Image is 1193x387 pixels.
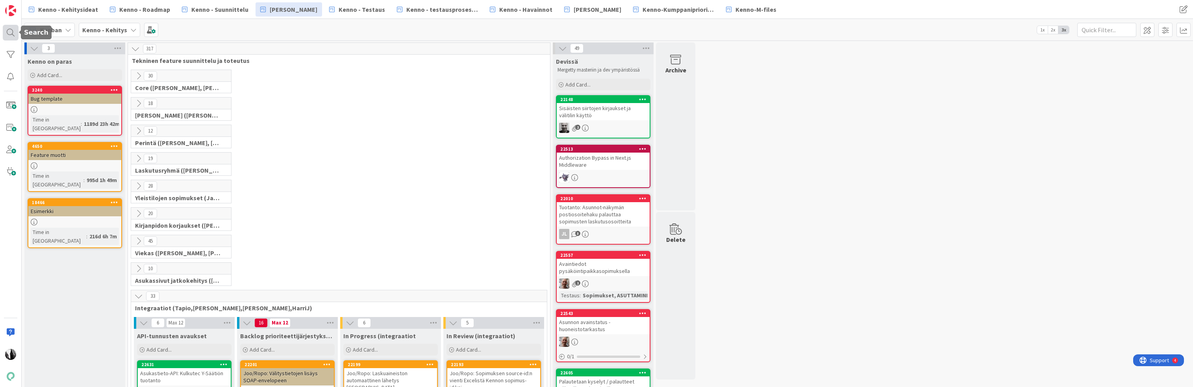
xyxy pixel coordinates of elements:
[241,361,334,368] div: 22201
[86,232,87,241] span: :
[1037,26,1048,34] span: 1x
[557,310,650,317] div: 22543
[557,172,650,182] div: LM
[628,2,719,17] a: Kenno-Kumppanipriorisointi
[559,278,569,289] img: VH
[560,146,650,152] div: 22513
[240,332,335,340] span: Backlog prioriteettijärjestyksessä (integraatiot)
[446,332,515,340] span: In Review (integraatiot)
[82,26,127,34] b: Kenno - Kehitys
[721,2,781,17] a: Kenno-M-files
[17,1,36,11] span: Support
[560,97,650,102] div: 22148
[406,5,478,14] span: Kenno - testausprosessi/Featureflagit
[144,71,157,81] span: 30
[81,120,82,128] span: :
[557,202,650,227] div: Tuotanto: Asunnot-näkymän postiosoitehaku palauttaa sopimusten laskutusosoitteita
[143,44,156,53] span: 317
[643,5,714,14] span: Kenno-Kumppanipriorisointi
[339,5,385,14] span: Kenno - Testaus
[241,361,334,385] div: 22201Joo/Ropo: Välitystietojen lisäys SOAP-envelopeen
[5,349,16,360] img: KV
[557,337,650,347] div: VH
[87,232,119,241] div: 216d 6h 7m
[557,278,650,289] div: VH
[735,5,776,14] span: Kenno-M-files
[557,153,650,170] div: Authorization Bypass in Next.js Middleware
[557,96,650,103] div: 22148
[574,5,621,14] span: [PERSON_NAME]
[358,318,371,328] span: 6
[557,259,650,276] div: Avaintiedot pysäköintipaikkasopimuksella
[245,362,334,367] div: 22201
[580,291,581,300] span: :
[144,99,157,108] span: 18
[499,5,552,14] span: Kenno - Havainnot
[451,362,540,367] div: 22193
[32,144,121,149] div: 4650
[559,123,569,133] img: JH
[556,145,650,188] a: 22513Authorization Bypass in Next.js MiddlewareLM
[559,2,626,17] a: [PERSON_NAME]
[461,318,474,328] span: 5
[151,318,165,328] span: 6
[28,143,121,160] div: 4650Feature muotti
[144,264,157,273] span: 10
[137,332,207,340] span: API-tunnusten avaukset
[344,361,437,368] div: 22199
[353,346,378,353] span: Add Card...
[560,252,650,258] div: 22557
[456,346,481,353] span: Add Card...
[24,2,103,17] a: Kenno - Kehitysideat
[254,318,268,328] span: 16
[191,5,248,14] span: Kenno - Suunnittelu
[665,65,686,75] div: Archive
[557,229,650,239] div: JL
[144,209,157,218] span: 20
[241,368,334,385] div: Joo/Ropo: Välitystietojen lisäys SOAP-envelopeen
[28,199,121,206] div: 18466
[135,221,221,229] span: Kirjanpidon korjaukset (Jussi, JaakkoHä)
[556,309,650,362] a: 22543Asunnon avainstatus - huoneistotarkastusVH0/1
[557,352,650,361] div: 0/1
[31,115,81,133] div: Time in [GEOGRAPHIC_DATA]
[41,3,43,9] div: 4
[169,321,183,325] div: Max 12
[135,249,221,257] span: Viekas (Samuli, Saara, Mika, Pirjo, Keijo, TommiHä, Rasmus)
[135,139,221,147] span: Perintä (Jaakko, PetriH, MikkoV, Pasi)
[485,2,557,17] a: Kenno - Havainnot
[558,67,649,73] p: Mergetty masteriin ja dev ympäristössä
[28,86,122,136] a: 3240Bug templateTime in [GEOGRAPHIC_DATA]:1189d 23h 42m
[83,176,85,184] span: :
[85,176,119,184] div: 995d 1h 49m
[28,143,121,150] div: 4650
[177,2,253,17] a: Kenno - Suunnittelu
[575,231,580,236] span: 3
[556,194,650,245] a: 22010Tuotanto: Asunnot-näkymän postiosoitehaku palauttaa sopimusten laskutusosoitteitaJL
[272,321,288,325] div: Max 12
[557,103,650,120] div: Sisäisten siirtojen kirjaukset ja välitilin käyttö
[557,146,650,153] div: 22513
[556,57,578,65] span: Devissä
[40,25,62,35] span: Kanban
[567,352,574,361] span: 0 / 1
[557,317,650,334] div: Asunnon avainstatus - huoneistotarkastus
[560,311,650,316] div: 22543
[557,310,650,334] div: 22543Asunnon avainstatus - huoneistotarkastus
[138,361,231,385] div: 22631Asukastieto-API: Kulkutec Y-Säätiön tuotanto
[557,195,650,202] div: 22010
[28,150,121,160] div: Feature muotti
[144,126,157,136] span: 12
[575,125,580,130] span: 2
[559,172,569,182] img: LM
[557,252,650,276] div: 22557Avaintiedot pysäköintipaikkasopimuksella
[5,371,16,382] img: avatar
[141,362,231,367] div: 22631
[557,252,650,259] div: 22557
[559,337,569,347] img: VH
[138,368,231,385] div: Asukastieto-API: Kulkutec Y-Säätiön tuotanto
[556,251,650,303] a: 22557Avaintiedot pysäköintipaikkasopimuksellaVHTestaus:Sopimukset, ASUTTAMINEN
[135,111,221,119] span: Halti (Sebastian, VilleH, Riikka, Antti, MikkoV, PetriH, PetriM)
[146,291,159,301] span: 33
[144,154,157,163] span: 19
